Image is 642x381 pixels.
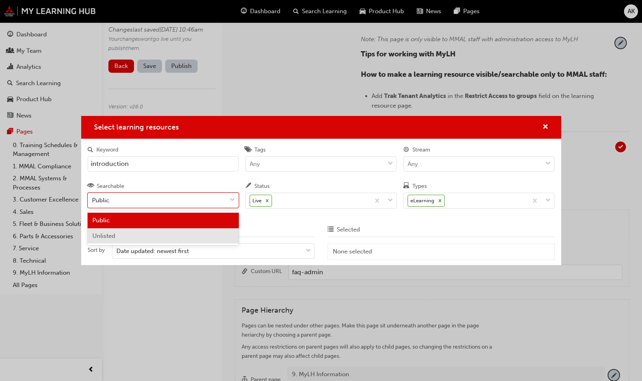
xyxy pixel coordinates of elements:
div: Keyword [96,146,118,154]
div: Any [250,160,260,169]
span: target-icon [403,147,409,154]
span: down-icon [545,159,551,169]
input: Keyword [88,156,239,172]
button: cross-icon [542,122,548,132]
div: Public [92,195,109,205]
div: Stream [412,146,430,154]
span: Unlisted [92,232,115,239]
div: Date updated: newest first [116,247,189,256]
div: Selected [337,225,360,234]
span: eye-icon [88,183,94,190]
div: Sort by [88,246,105,254]
span: laptop-icon [403,183,409,190]
div: Types [412,182,427,190]
div: Live [250,195,263,207]
div: Status [254,182,270,190]
span: down-icon [388,195,393,206]
div: Searchable [97,182,124,190]
span: Select learning resources [94,123,179,132]
span: down-icon [545,195,551,206]
span: tags-icon [245,147,251,154]
span: down-icon [230,195,235,205]
span: search-icon [88,147,93,154]
div: Tags [254,146,266,154]
div: None selected [333,247,548,256]
span: format_ul-icon [328,226,334,233]
input: TypeseLearning [446,197,447,204]
span: pen-icon [245,183,251,190]
span: Public [92,217,110,224]
div: Select learning resources [81,116,561,265]
div: Any [408,160,418,169]
span: down-icon [388,159,393,169]
div: eLearning [408,195,436,207]
span: cross-icon [542,124,548,131]
span: down-icon [306,246,311,256]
